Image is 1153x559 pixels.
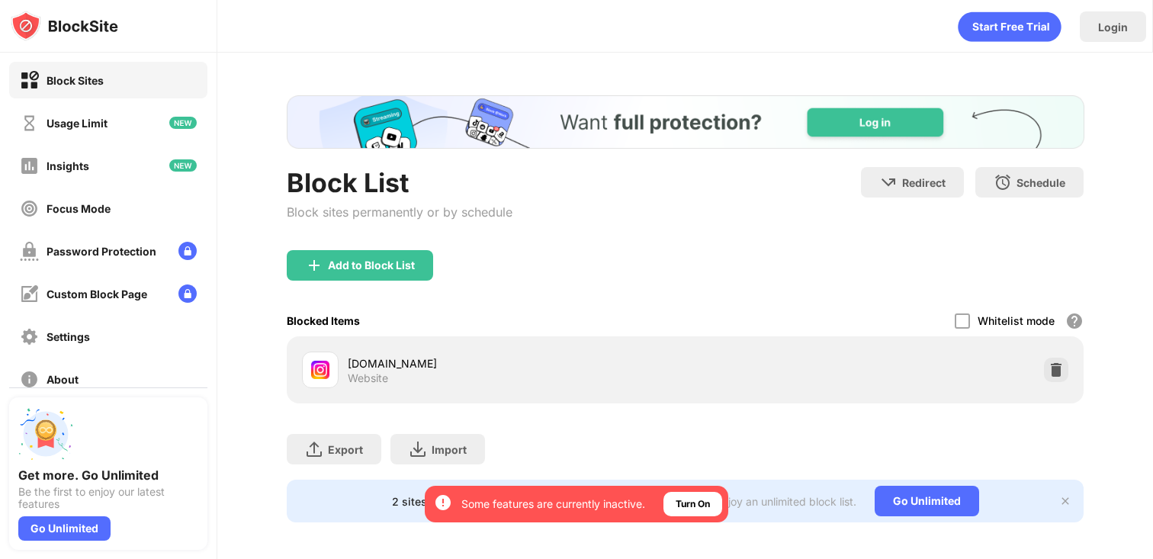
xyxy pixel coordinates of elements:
[178,284,197,303] img: lock-menu.svg
[287,314,360,327] div: Blocked Items
[18,467,198,483] div: Get more. Go Unlimited
[20,156,39,175] img: insights-off.svg
[348,355,686,371] div: [DOMAIN_NAME]
[47,74,104,87] div: Block Sites
[169,117,197,129] img: new-icon.svg
[287,95,1084,149] iframe: Banner
[169,159,197,172] img: new-icon.svg
[676,496,710,512] div: Turn On
[311,361,329,379] img: favicons
[328,259,415,271] div: Add to Block List
[178,242,197,260] img: lock-menu.svg
[47,117,108,130] div: Usage Limit
[392,495,573,508] div: 2 sites left to add to your block list.
[20,71,39,90] img: block-on.svg
[20,114,39,133] img: time-usage-off.svg
[902,176,946,189] div: Redirect
[47,245,156,258] div: Password Protection
[1098,21,1128,34] div: Login
[11,11,118,41] img: logo-blocksite.svg
[287,204,512,220] div: Block sites permanently or by schedule
[47,373,79,386] div: About
[20,284,39,304] img: customize-block-page-off.svg
[348,371,388,385] div: Website
[47,159,89,172] div: Insights
[328,443,363,456] div: Export
[18,516,111,541] div: Go Unlimited
[958,11,1061,42] div: animation
[18,406,73,461] img: push-unlimited.svg
[432,443,467,456] div: Import
[20,327,39,346] img: settings-off.svg
[20,242,39,261] img: password-protection-off.svg
[1059,495,1071,507] img: x-button.svg
[875,486,979,516] div: Go Unlimited
[434,493,452,512] img: error-circle-white.svg
[47,288,147,300] div: Custom Block Page
[20,370,39,389] img: about-off.svg
[47,202,111,215] div: Focus Mode
[20,199,39,218] img: focus-off.svg
[461,496,645,512] div: Some features are currently inactive.
[287,167,512,198] div: Block List
[18,486,198,510] div: Be the first to enjoy our latest features
[1017,176,1065,189] div: Schedule
[47,330,90,343] div: Settings
[978,314,1055,327] div: Whitelist mode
